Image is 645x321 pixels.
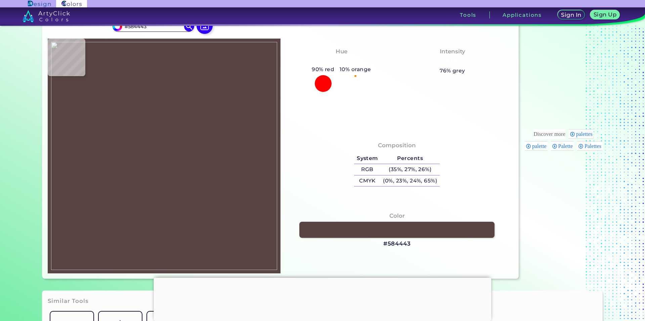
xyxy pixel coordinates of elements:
div: These are topics related to the article that might interest you [533,129,565,139]
div: palettes [569,129,594,139]
h3: Orangy Red [320,57,363,65]
h5: (35%, 27%, 26%) [381,164,440,175]
h5: Percents [381,153,440,164]
a: Sign In [559,11,584,19]
h3: Pale [443,57,462,65]
h5: 76% grey [440,66,465,75]
span: Palette [558,143,575,149]
img: ArtyClick Design logo [28,1,50,7]
h3: Tools [460,12,476,17]
div: Palettes [577,141,602,151]
h3: Applications [503,12,542,17]
iframe: Advertisement [154,278,491,319]
h3: #584443 [383,240,411,248]
img: logo_artyclick_colors_white.svg [23,10,70,22]
div: palette [525,141,548,151]
h4: Hue [336,47,347,56]
h3: Similar Tools [48,297,89,305]
img: 89892ff9-053d-46e9-9897-754abb06d1d8 [51,42,277,270]
h4: Intensity [440,47,465,56]
div: Palette [551,141,574,151]
span: palettes [576,131,595,137]
span: palette [532,143,549,149]
h5: Sign In [562,12,580,17]
h5: 10% orange [337,65,374,74]
img: icon search [184,21,194,32]
h5: System [354,153,380,164]
h4: Color [389,211,405,221]
h5: RGB [354,164,380,175]
h5: 90% red [309,65,337,74]
img: icon picture [197,18,213,34]
span: Palettes [585,143,603,149]
h5: (0%, 23%, 24%, 65%) [381,175,440,186]
h4: Composition [378,141,416,150]
a: Sign Up [592,11,618,19]
input: type color.. [122,22,184,31]
h5: CMYK [354,175,380,186]
h5: Sign Up [595,12,616,17]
